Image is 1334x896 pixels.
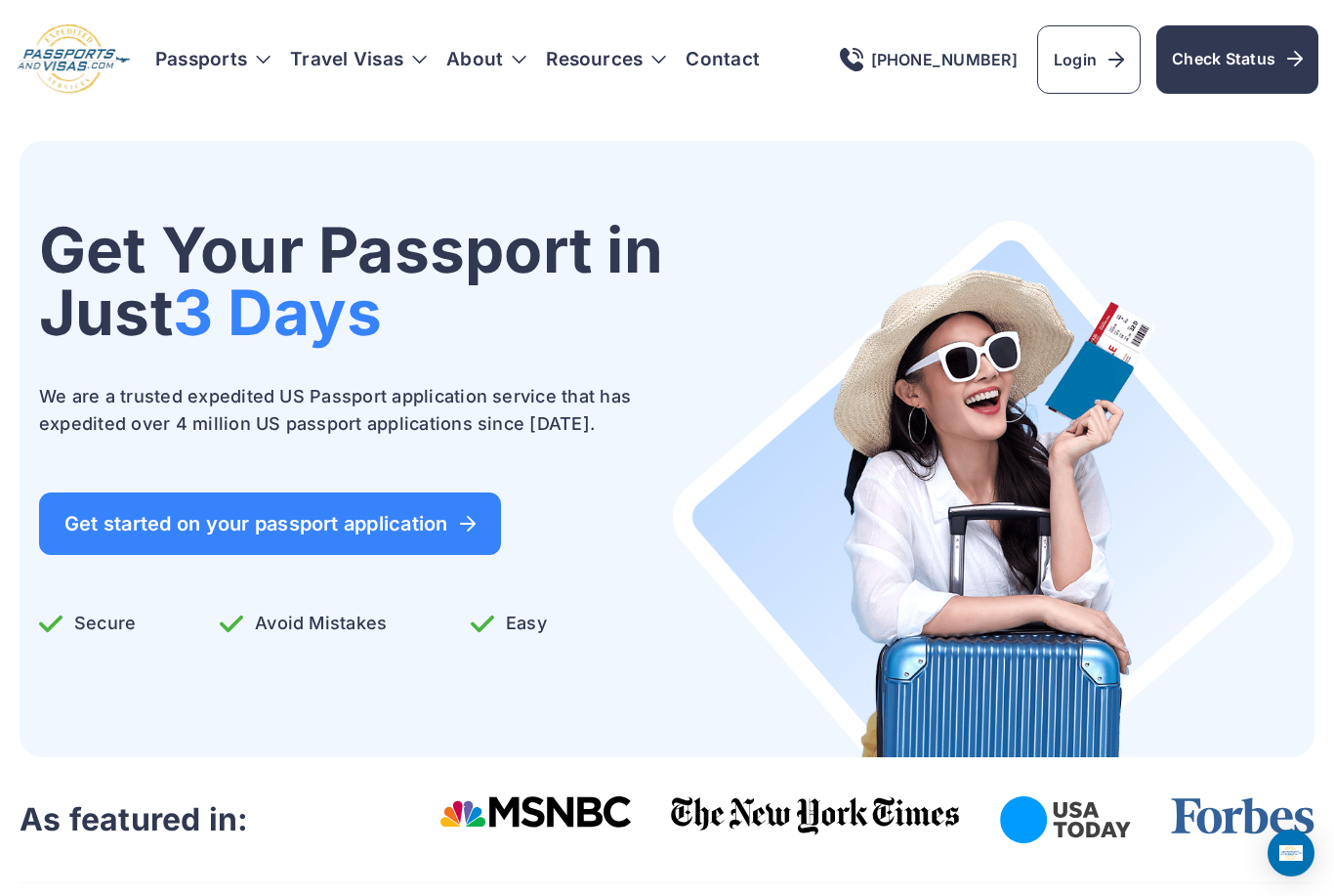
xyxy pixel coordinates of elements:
[1054,48,1124,71] span: Login
[439,796,632,828] img: Msnbc
[39,492,501,555] a: Get started on your passport application
[290,50,427,69] h3: Travel Visas
[20,800,249,839] h3: As featured in:
[155,50,271,69] h3: Passports
[1268,830,1314,876] div: Open Intercom Messenger
[1000,796,1131,843] img: USA Today
[64,514,476,533] span: Get started on your passport application
[39,383,663,438] p: We are a trusted expedited US Passport application service that has expedited over 4 million US p...
[686,50,760,69] a: Contact
[39,219,663,344] h1: Get Your Passport in Just
[1170,796,1314,835] img: Forbes
[1172,47,1303,70] span: Check Status
[173,275,382,350] span: 3 Days
[39,610,136,637] p: Secure
[446,50,503,69] a: About
[840,48,1018,71] a: [PHONE_NUMBER]
[671,796,961,835] img: The New York Times
[1037,25,1141,94] a: Login
[671,219,1295,757] img: Where can I get a Passport Near Me?
[16,23,132,96] img: Logo
[220,610,387,637] p: Avoid Mistakes
[1156,25,1318,94] a: Check Status
[546,50,666,69] h3: Resources
[471,610,547,637] p: Easy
